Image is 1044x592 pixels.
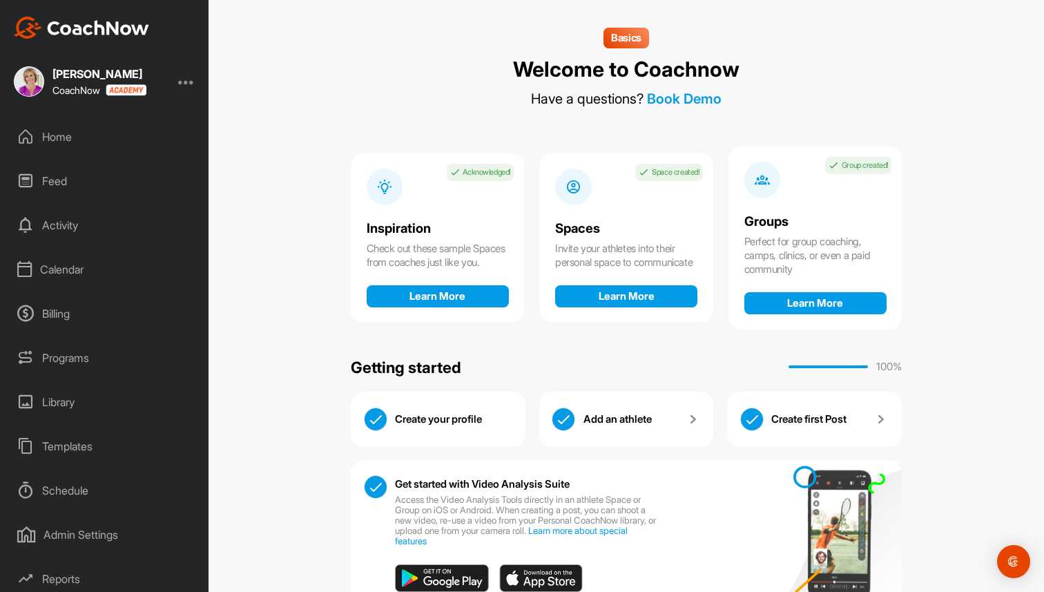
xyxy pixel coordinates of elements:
[52,84,146,96] div: CoachNow
[8,208,202,242] div: Activity
[531,90,722,107] div: Have a questions?
[8,429,202,464] div: Templates
[565,179,581,195] img: info
[8,517,202,552] div: Admin Settings
[395,564,489,592] img: play_store
[367,242,509,269] div: Check out these sample Spaces from coaches just like you.
[583,408,701,432] a: Add an athlete
[8,341,202,375] div: Programs
[351,356,461,379] div: Getting started
[876,359,902,375] p: 100 %
[367,285,509,307] button: Learn More
[395,408,512,432] div: Create your profile
[106,84,146,96] img: CoachNow acadmey
[552,408,574,430] img: check
[741,408,763,430] img: check
[8,252,202,287] div: Calendar
[8,120,202,154] div: Home
[367,222,509,236] div: Inspiration
[395,495,659,546] p: Access the Video Analysis Tools directly in an athlete Space or Group on iOS or Android. When cre...
[463,167,511,178] p: Acknowledged!
[395,525,628,546] a: Learn more about special features
[744,235,887,276] div: Perfect for group coaching, camps, clinics, or even a paid community
[755,172,771,188] img: info
[8,164,202,198] div: Feed
[997,545,1030,578] div: Open Intercom Messenger
[14,17,149,39] img: CoachNow
[771,408,889,432] a: Create first Post
[395,479,570,489] p: Get started with Video Analysis Suite
[555,285,697,307] button: Learn More
[828,160,839,171] img: check
[684,411,701,428] img: arrow
[652,167,699,178] p: Space created!
[872,411,889,428] img: arrow
[513,56,739,83] div: Welcome to Coachnow
[603,28,649,48] div: Basics
[744,292,887,314] button: Learn More
[555,242,697,269] div: Invite your athletes into their personal space to communicate
[638,166,649,178] img: check
[842,160,889,171] p: Group created!
[647,90,722,107] a: Book Demo
[365,408,387,430] img: check
[365,476,387,498] img: check
[377,179,393,195] img: info
[555,222,697,236] div: Spaces
[8,473,202,508] div: Schedule
[8,385,202,419] div: Library
[8,296,202,331] div: Billing
[449,166,461,178] img: check
[14,66,44,97] img: square_0ad4dbd90f894203f4f11757b94b14cc.jpg
[583,412,652,426] p: Add an athlete
[52,68,146,79] div: [PERSON_NAME]
[499,564,583,592] img: app_store
[771,412,847,426] p: Create first Post
[744,215,887,229] div: Groups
